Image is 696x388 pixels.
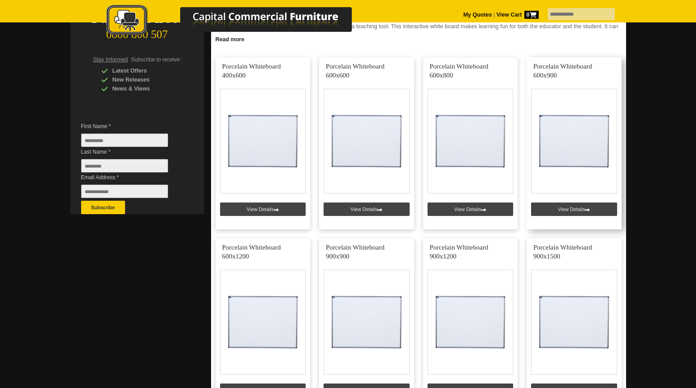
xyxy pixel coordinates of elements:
[81,159,168,172] input: Last Name *
[216,13,622,40] p: Magnetic White Board: Best Place to Keep Your Ideas. Magnetic White Board is a tool for educators...
[93,56,128,63] span: Stay Informed
[101,84,186,93] div: News & Views
[81,173,182,182] span: Email Address *
[463,12,492,18] a: My Quotes
[82,4,395,37] img: Capital Commercial Furniture Logo
[211,33,626,44] a: Click to read more
[81,147,182,156] span: Last Name *
[70,24,204,41] div: 0800 800 507
[82,4,395,40] a: Capital Commercial Furniture Logo
[81,185,168,198] input: Email Address *
[524,11,539,19] span: 0
[81,122,182,131] span: First Name *
[101,75,186,84] div: New Releases
[101,66,186,75] div: Latest Offers
[81,134,168,147] input: First Name *
[497,12,539,18] strong: View Cart
[81,201,125,214] button: Subscribe
[495,12,538,18] a: View Cart0
[131,56,181,63] span: Subscribe to receive:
